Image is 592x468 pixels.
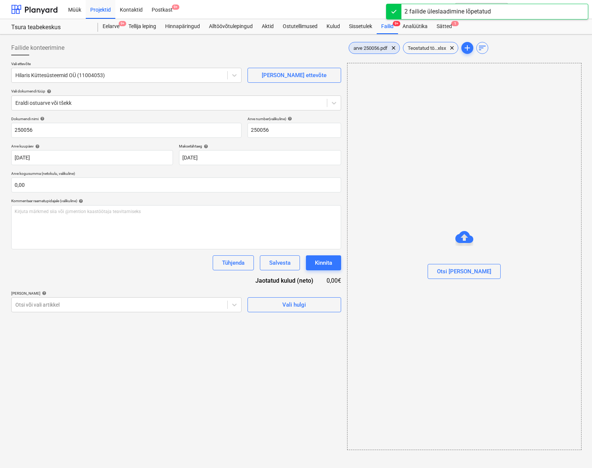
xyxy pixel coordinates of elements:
a: Aktid [257,19,278,34]
div: arve 250056.pdf [349,42,400,54]
div: Eelarve [98,19,124,34]
span: clear [447,43,456,52]
div: Arve number (valikuline) [248,116,341,121]
a: Tellija leping [124,19,161,34]
input: Dokumendi nimi [11,123,242,138]
input: Arve kogusumma (netokulu, valikuline) [11,177,341,192]
span: 1 [451,21,459,26]
span: help [77,199,83,203]
span: help [202,144,208,149]
div: Tsura teabekeskus [11,24,89,31]
div: Vestlusvidin [555,432,592,468]
span: help [45,89,51,94]
div: Otsi [PERSON_NAME] [437,267,491,276]
span: 9+ [172,4,179,10]
span: Failide konteerimine [11,43,64,52]
span: help [34,144,40,149]
span: help [40,291,46,295]
div: Failid [377,19,398,34]
div: Otsi [PERSON_NAME] [347,63,582,450]
span: help [39,116,45,121]
div: Jaotatud kulud (neto) [244,276,325,285]
span: arve 250056.pdf [349,45,392,51]
div: Tühjenda [222,258,245,268]
span: 9+ [119,21,126,26]
button: Salvesta [260,255,300,270]
div: Vali dokumendi tüüp [11,89,341,94]
button: Kinnita [306,255,341,270]
button: Tühjenda [213,255,254,270]
a: Sätted1 [432,19,456,34]
input: Arve number [248,123,341,138]
a: Eelarve9+ [98,19,124,34]
div: 2 failide üleslaadimine lõpetatud [404,7,491,16]
div: Salvesta [269,258,291,268]
div: 0,00€ [325,276,341,285]
div: Kinnita [315,258,332,268]
a: Sissetulek [344,19,377,34]
button: [PERSON_NAME] ettevõte [248,68,341,83]
span: add [463,43,472,52]
span: Teostatud tö...xlsx [403,45,450,51]
div: Maksetähtaeg [179,144,341,149]
div: Arve kuupäev [11,144,173,149]
span: 9+ [393,21,400,26]
span: sort [478,43,487,52]
a: Ostutellimused [278,19,322,34]
div: Vali hulgi [282,300,306,310]
span: clear [389,43,398,52]
input: Arve kuupäeva pole määratud. [11,150,173,165]
a: Analüütika [398,19,432,34]
div: Teostatud tö...xlsx [403,42,458,54]
button: Vali hulgi [248,297,341,312]
a: Alltöövõtulepingud [204,19,257,34]
span: help [286,116,292,121]
div: Sätted [432,19,456,34]
button: Otsi [PERSON_NAME] [428,264,501,279]
iframe: Chat Widget [555,432,592,468]
div: Dokumendi nimi [11,116,242,121]
div: Kommentaar raamatupidajale (valikuline) [11,198,341,203]
p: Arve kogusumma (netokulu, valikuline) [11,171,341,177]
a: Hinnapäringud [161,19,204,34]
div: [PERSON_NAME] [11,291,242,296]
input: Tähtaega pole määratud [179,150,341,165]
div: [PERSON_NAME] ettevõte [262,70,327,80]
p: Vali ettevõte [11,61,242,68]
a: Failid9+ [377,19,398,34]
a: Kulud [322,19,344,34]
